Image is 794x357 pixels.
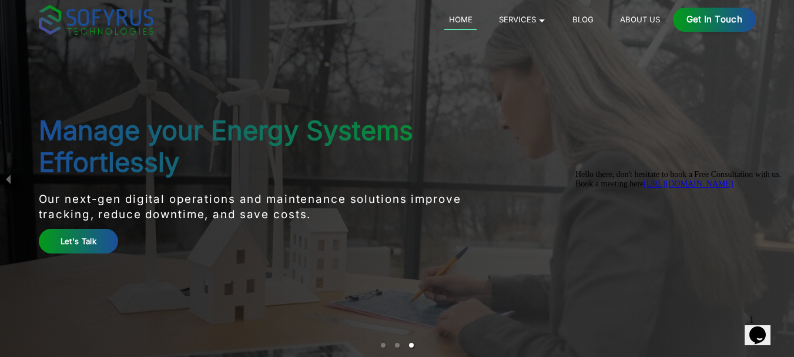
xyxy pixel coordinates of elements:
a: Services 🞃 [494,12,550,26]
li: slide item 2 [395,343,400,348]
div: Hello there, don't hesitate to book a Free Consultation with us.Book a meeting here[URL][DOMAIN_N... [5,5,216,24]
li: slide item 3 [409,343,414,348]
a: About Us [615,12,664,26]
a: Blog [568,12,598,26]
img: sofyrus [39,5,153,35]
iframe: chat widget [571,165,782,304]
iframe: chat widget [745,310,782,345]
a: Let's Talk [39,229,119,253]
a: Get in Touch [673,8,756,32]
span: Hello there, don't hesitate to book a Free Consultation with us. Book a meeting here [5,5,210,23]
a: [URL][DOMAIN_NAME] [73,14,162,23]
a: Home [444,12,477,30]
h2: Manage your Energy Systems Effortlessly [39,115,517,178]
p: Our next-gen digital operations and maintenance solutions improve tracking, reduce downtime, and ... [39,192,517,223]
li: slide item 1 [381,343,386,348]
